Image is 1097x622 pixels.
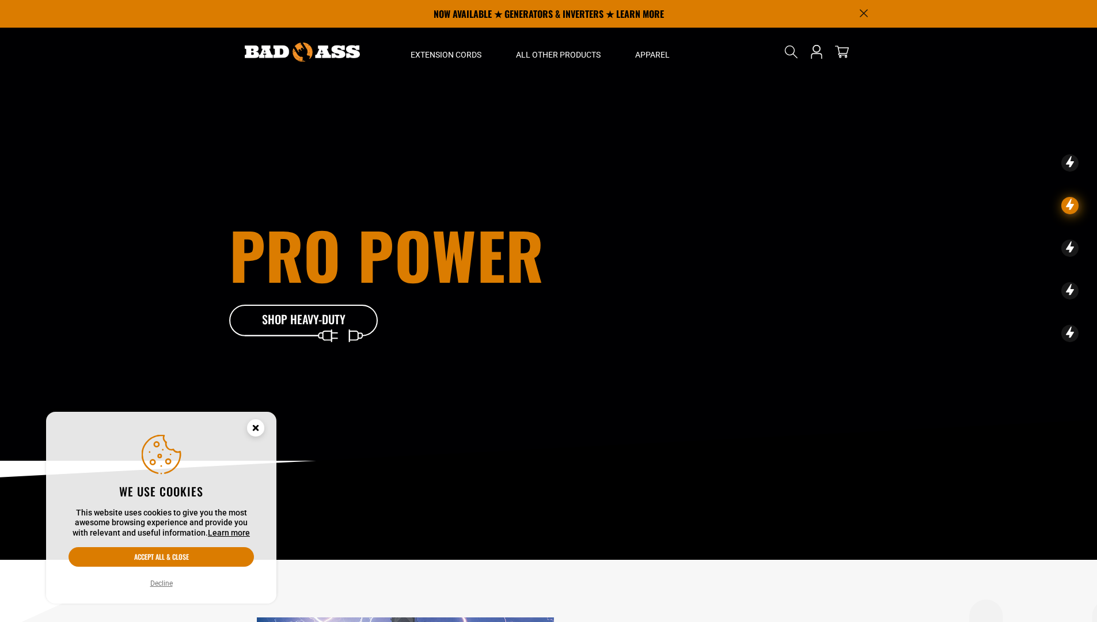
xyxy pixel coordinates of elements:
[516,50,601,60] span: All Other Products
[147,578,176,589] button: Decline
[46,412,276,604] aside: Cookie Consent
[411,50,481,60] span: Extension Cords
[69,484,254,499] h2: We use cookies
[208,528,250,537] a: Learn more
[245,43,360,62] img: Bad Ass Extension Cords
[618,28,687,76] summary: Apparel
[69,547,254,567] button: Accept all & close
[69,508,254,538] p: This website uses cookies to give you the most awesome browsing experience and provide you with r...
[782,43,800,61] summary: Search
[229,223,613,286] h1: Pro Power
[229,305,379,337] a: Shop Heavy-Duty
[499,28,618,76] summary: All Other Products
[393,28,499,76] summary: Extension Cords
[635,50,670,60] span: Apparel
